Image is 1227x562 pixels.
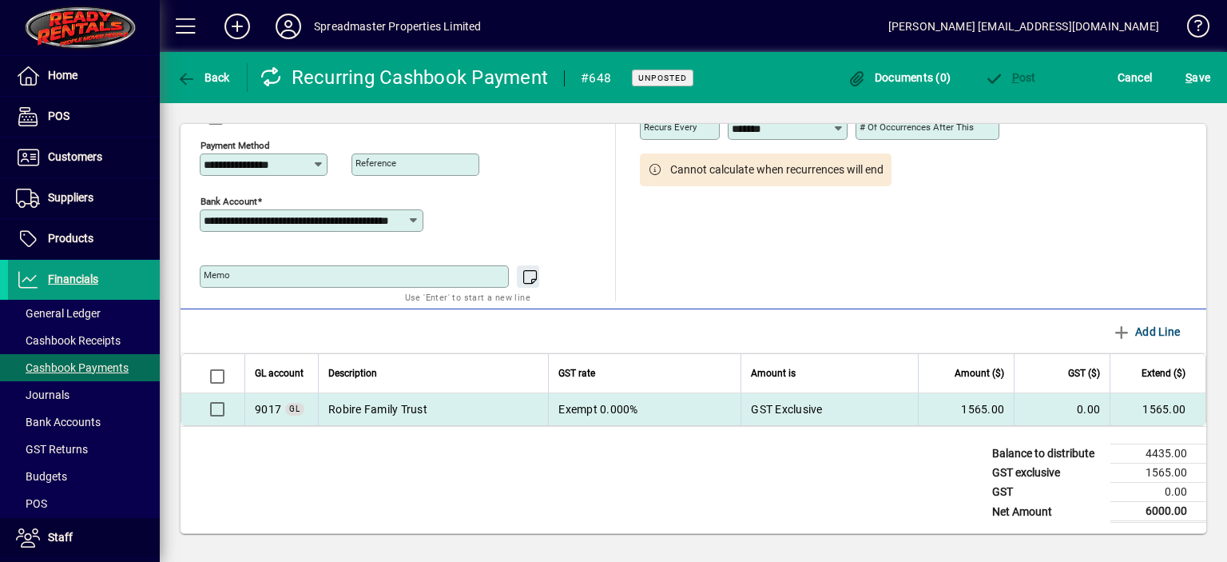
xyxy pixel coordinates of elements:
[405,288,530,306] mat-hint: Use 'Enter' to start a new line
[918,393,1014,425] td: 1565.00
[8,518,160,558] a: Staff
[8,436,160,463] a: GST Returns
[48,150,102,163] span: Customers
[16,389,69,401] span: Journals
[1185,65,1210,90] span: ave
[173,63,234,92] button: Back
[16,334,121,347] span: Cashbook Receipts
[289,405,300,413] span: GL
[160,63,248,92] app-page-header-button: Back
[8,219,160,259] a: Products
[16,307,101,320] span: General Ledger
[1185,71,1192,84] span: S
[1014,393,1110,425] td: 0.00
[1110,483,1206,502] td: 0.00
[670,161,884,178] span: Cannot calculate when recurrences will end
[984,483,1110,502] td: GST
[984,464,1110,483] td: GST exclusive
[1118,65,1153,90] span: Cancel
[980,63,1040,92] button: Post
[581,66,611,91] div: #648
[204,269,230,281] mat-label: Memo
[255,365,304,382] span: GL account
[48,110,69,122] span: POS
[16,416,101,428] span: Bank Accounts
[16,470,67,483] span: Budgets
[16,361,129,374] span: Cashbook Payments
[1106,317,1187,346] button: Add Line
[1175,3,1207,55] a: Knowledge Base
[1068,365,1100,382] span: GST ($)
[1142,365,1185,382] span: Extend ($)
[8,463,160,490] a: Budgets
[984,71,1036,84] span: ost
[8,354,160,381] a: Cashbook Payments
[1012,71,1019,84] span: P
[1114,63,1157,92] button: Cancel
[984,444,1110,464] td: Balance to distribute
[860,122,974,133] mat-label: # of occurrences after this
[255,401,281,417] span: Robire Family Trust
[8,409,160,436] a: Bank Accounts
[638,73,687,83] span: Unposted
[548,393,741,425] td: Exempt 0.000%
[260,65,549,90] div: Recurring Cashbook Payment
[1112,319,1181,345] span: Add Line
[8,300,160,327] a: General Ledger
[16,443,88,456] span: GST Returns
[644,122,697,133] mat-label: Recurs every
[48,69,77,82] span: Home
[751,365,796,382] span: Amount is
[955,365,1004,382] span: Amount ($)
[8,138,160,177] a: Customers
[201,140,270,151] mat-label: Payment method
[212,12,263,41] button: Add
[1110,464,1206,483] td: 1565.00
[16,497,47,510] span: POS
[48,531,73,544] span: Staff
[1181,63,1214,92] button: Save
[1110,502,1206,522] td: 6000.00
[8,97,160,137] a: POS
[201,196,257,207] mat-label: Bank Account
[847,71,951,84] span: Documents (0)
[888,14,1159,39] div: [PERSON_NAME] [EMAIL_ADDRESS][DOMAIN_NAME]
[843,63,955,92] button: Documents (0)
[328,365,377,382] span: Description
[318,393,548,425] td: Robire Family Trust
[8,381,160,409] a: Journals
[1110,444,1206,464] td: 4435.00
[558,365,595,382] span: GST rate
[741,393,918,425] td: GST Exclusive
[48,191,93,204] span: Suppliers
[8,178,160,218] a: Suppliers
[8,56,160,96] a: Home
[1110,393,1205,425] td: 1565.00
[984,502,1110,522] td: Net Amount
[314,14,481,39] div: Spreadmaster Properties Limited
[177,71,230,84] span: Back
[355,157,396,169] mat-label: Reference
[8,490,160,517] a: POS
[48,273,98,285] span: Financials
[48,232,93,245] span: Products
[8,327,160,354] a: Cashbook Receipts
[263,12,314,41] button: Profile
